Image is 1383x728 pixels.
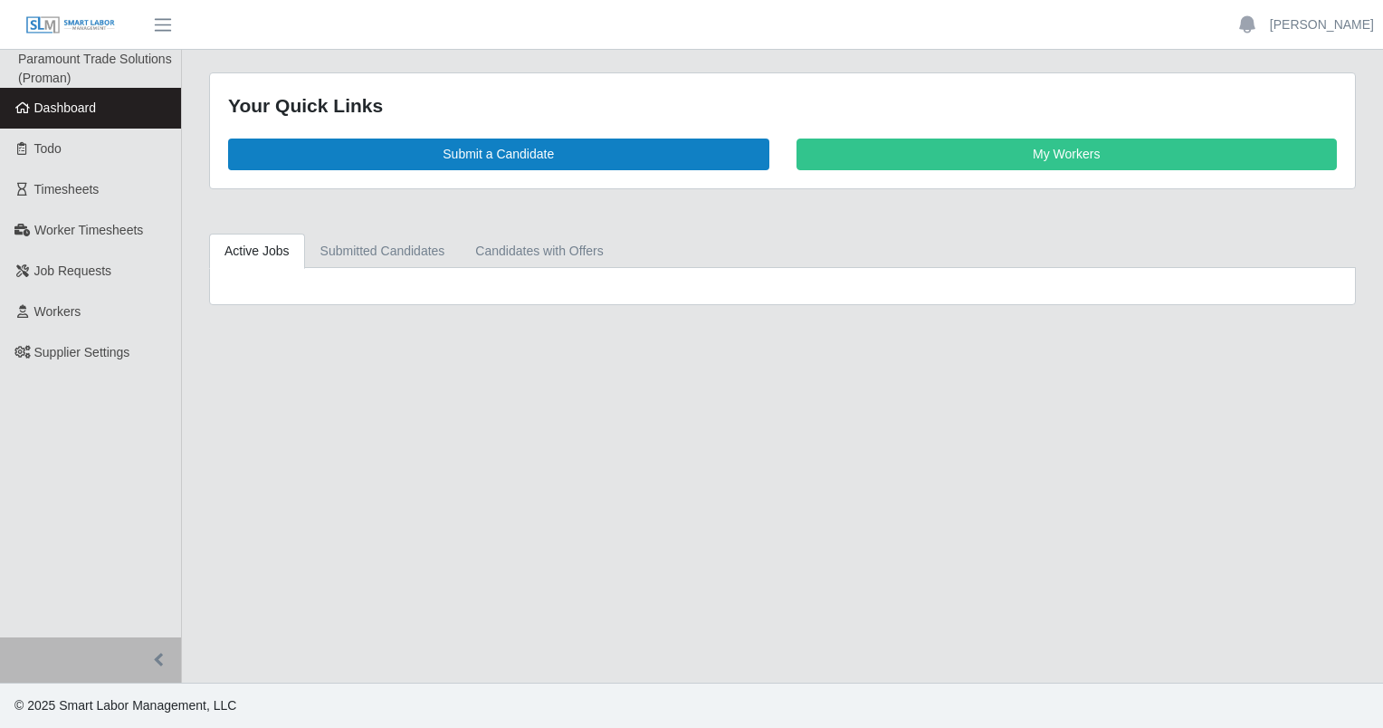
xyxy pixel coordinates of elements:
[1270,15,1374,34] a: [PERSON_NAME]
[796,139,1338,170] a: My Workers
[460,234,618,269] a: Candidates with Offers
[34,304,81,319] span: Workers
[228,91,1337,120] div: Your Quick Links
[14,698,236,713] span: © 2025 Smart Labor Management, LLC
[18,52,172,85] span: Paramount Trade Solutions (Proman)
[34,263,112,278] span: Job Requests
[34,345,130,359] span: Supplier Settings
[34,223,143,237] span: Worker Timesheets
[34,101,97,115] span: Dashboard
[34,141,62,156] span: Todo
[34,182,100,196] span: Timesheets
[209,234,305,269] a: Active Jobs
[25,15,116,35] img: SLM Logo
[305,234,461,269] a: Submitted Candidates
[228,139,769,170] a: Submit a Candidate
